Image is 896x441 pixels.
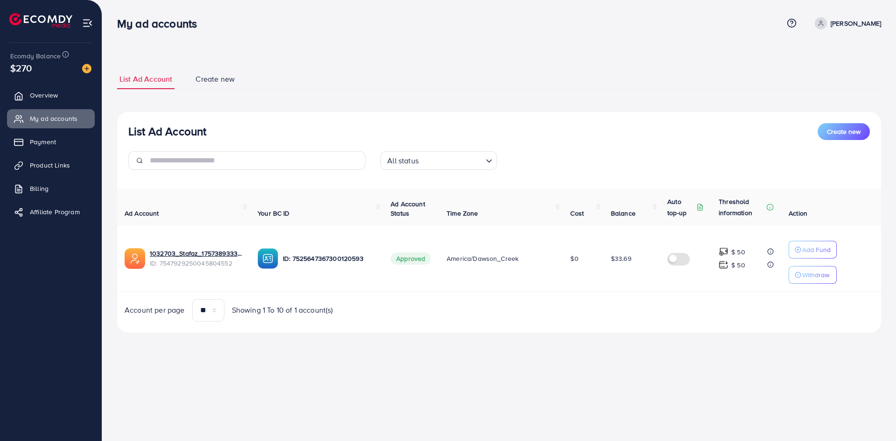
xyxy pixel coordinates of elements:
span: ID: 7547929250045804552 [150,259,243,268]
span: Payment [30,137,56,147]
span: Balance [611,209,636,218]
p: [PERSON_NAME] [831,18,881,29]
span: Showing 1 To 10 of 1 account(s) [232,305,333,315]
span: My ad accounts [30,114,77,123]
a: My ad accounts [7,109,95,128]
span: $0 [570,254,578,263]
span: Ad Account Status [391,199,425,218]
button: Withdraw [789,266,837,284]
p: Threshold information [719,196,764,218]
span: Overview [30,91,58,100]
span: Ad Account [125,209,159,218]
a: Billing [7,179,95,198]
div: <span class='underline'>1032703_Stafaz_1757389333791</span></br>7547929250045804552 [150,249,243,268]
span: Affiliate Program [30,207,80,217]
img: ic-ba-acc.ded83a64.svg [258,248,278,269]
img: ic-ads-acc.e4c84228.svg [125,248,145,269]
input: Search for option [421,152,482,168]
span: Cost [570,209,584,218]
span: All status [385,154,420,168]
span: $270 [10,61,32,75]
p: ID: 7525647367300120593 [283,253,376,264]
a: Overview [7,86,95,105]
span: Create new [196,74,235,84]
span: Time Zone [447,209,478,218]
p: Withdraw [802,269,829,280]
span: Ecomdy Balance [10,51,61,61]
p: $ 50 [731,259,745,271]
span: $33.69 [611,254,631,263]
span: Action [789,209,807,218]
a: Payment [7,133,95,151]
img: image [82,64,91,73]
span: America/Dawson_Creek [447,254,518,263]
p: Auto top-up [667,196,694,218]
a: Affiliate Program [7,203,95,221]
p: $ 50 [731,246,745,258]
span: Approved [391,252,431,265]
button: Create new [818,123,870,140]
a: Product Links [7,156,95,175]
img: top-up amount [719,260,728,270]
a: 1032703_Stafaz_1757389333791 [150,249,243,258]
p: Add Fund [802,244,831,255]
h3: My ad accounts [117,17,204,30]
span: Billing [30,184,49,193]
img: top-up amount [719,247,728,257]
div: Search for option [380,151,497,170]
a: [PERSON_NAME] [811,17,881,29]
img: menu [82,18,93,28]
iframe: Chat [856,399,889,434]
span: Account per page [125,305,185,315]
img: logo [9,13,72,28]
span: Create new [827,127,861,136]
span: List Ad Account [119,74,172,84]
button: Add Fund [789,241,837,259]
h3: List Ad Account [128,125,206,138]
span: Your BC ID [258,209,290,218]
span: Product Links [30,161,70,170]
